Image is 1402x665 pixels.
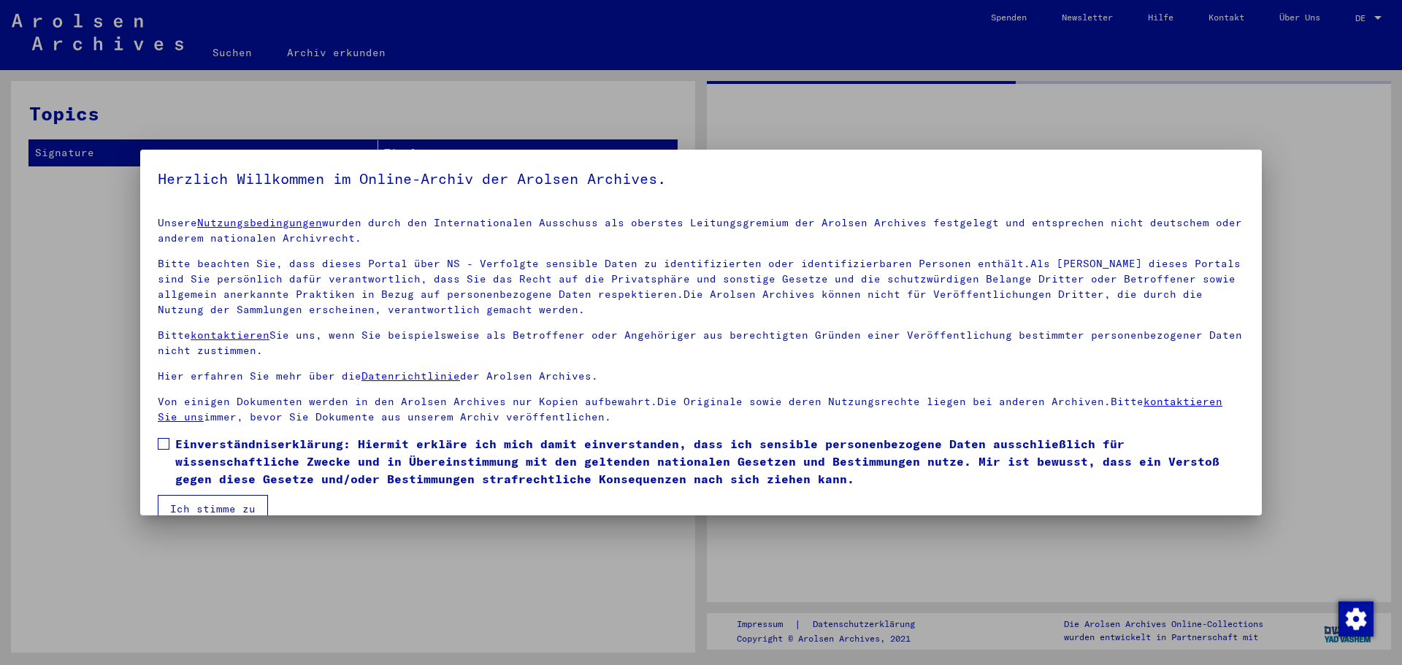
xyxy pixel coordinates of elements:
button: Ich stimme zu [158,495,268,523]
p: Hier erfahren Sie mehr über die der Arolsen Archives. [158,369,1244,384]
h5: Herzlich Willkommen im Online-Archiv der Arolsen Archives. [158,167,1244,191]
p: Von einigen Dokumenten werden in den Arolsen Archives nur Kopien aufbewahrt.Die Originale sowie d... [158,394,1244,425]
a: Nutzungsbedingungen [197,216,322,229]
p: Bitte beachten Sie, dass dieses Portal über NS - Verfolgte sensible Daten zu identifizierten oder... [158,256,1244,318]
a: kontaktieren Sie uns [158,395,1222,423]
a: Datenrichtlinie [361,369,460,383]
div: Zustimmung ändern [1338,601,1373,636]
a: kontaktieren [191,328,269,342]
span: Einverständniserklärung: Hiermit erkläre ich mich damit einverstanden, dass ich sensible personen... [175,435,1244,488]
img: Zustimmung ändern [1338,601,1374,637]
p: Unsere wurden durch den Internationalen Ausschuss als oberstes Leitungsgremium der Arolsen Archiv... [158,215,1244,246]
p: Bitte Sie uns, wenn Sie beispielsweise als Betroffener oder Angehöriger aus berechtigten Gründen ... [158,328,1244,358]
